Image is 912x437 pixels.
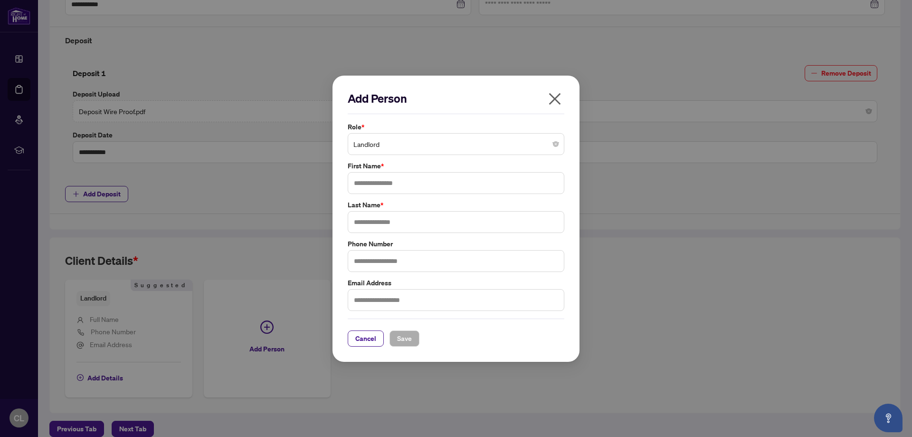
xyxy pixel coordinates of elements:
[348,200,564,210] label: Last Name
[553,141,559,147] span: close-circle
[874,404,902,432] button: Open asap
[348,330,384,346] button: Cancel
[389,330,419,346] button: Save
[348,122,564,132] label: Role
[348,91,564,106] h2: Add Person
[547,91,562,107] span: close
[348,238,564,249] label: Phone Number
[353,135,559,153] span: Landlord
[348,161,564,171] label: First Name
[348,277,564,288] label: Email Address
[355,330,376,346] span: Cancel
